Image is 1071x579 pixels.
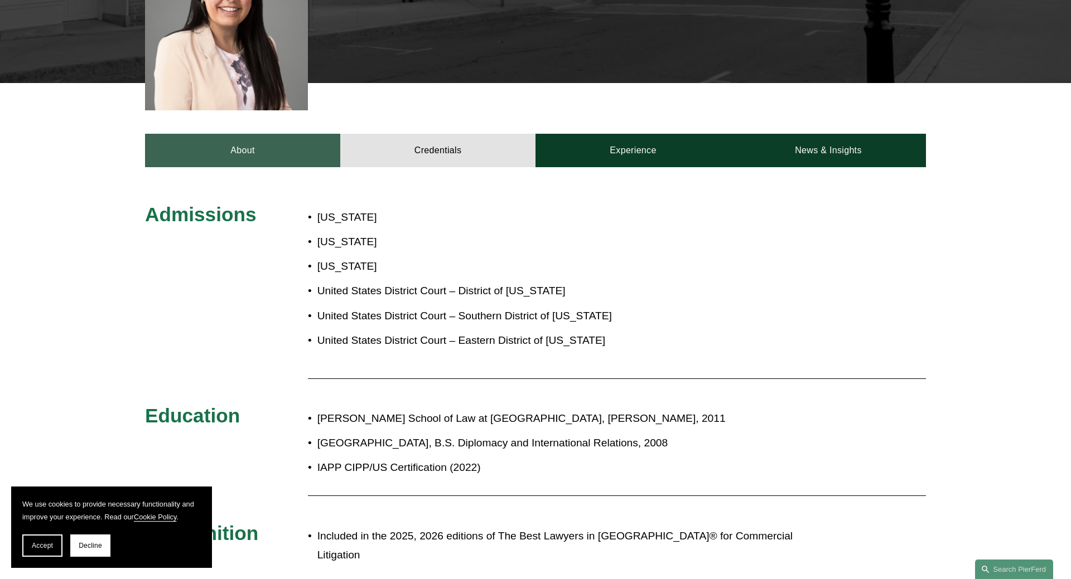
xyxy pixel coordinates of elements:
[317,232,633,252] p: [US_STATE]
[317,208,633,227] p: [US_STATE]
[317,281,633,301] p: United States District Court – District of [US_STATE]
[145,134,340,167] a: About
[317,527,828,565] p: Included in the 2025, 2026 editions of The Best Lawyers in [GEOGRAPHIC_DATA]® for Commercial Liti...
[32,542,53,549] span: Accept
[70,534,110,557] button: Decline
[535,134,731,167] a: Experience
[317,434,828,453] p: [GEOGRAPHIC_DATA], B.S. Diplomacy and International Relations, 2008
[79,542,102,549] span: Decline
[317,257,633,276] p: [US_STATE]
[134,513,177,521] a: Cookie Policy
[317,409,828,429] p: [PERSON_NAME] School of Law at [GEOGRAPHIC_DATA], [PERSON_NAME], 2011
[317,306,633,326] p: United States District Court – Southern District of [US_STATE]
[317,458,828,478] p: IAPP CIPP/US Certification (2022)
[22,534,62,557] button: Accept
[340,134,535,167] a: Credentials
[145,405,240,426] span: Education
[11,486,212,568] section: Cookie banner
[975,559,1053,579] a: Search this site
[145,203,256,225] span: Admissions
[22,498,201,523] p: We use cookies to provide necessary functionality and improve your experience. Read our .
[317,331,633,351] p: United States District Court – Eastern District of [US_STATE]
[731,134,926,167] a: News & Insights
